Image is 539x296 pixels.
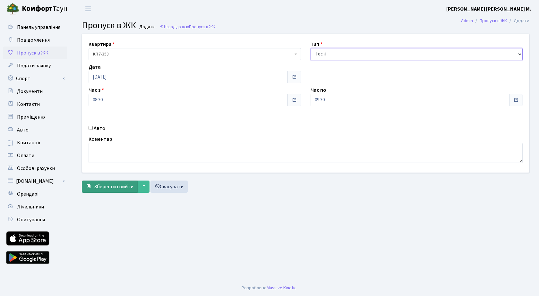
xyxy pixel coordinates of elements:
[94,124,105,132] label: Авто
[189,24,215,30] span: Пропуск в ЖК
[150,181,188,193] a: Скасувати
[17,126,29,133] span: Авто
[3,136,67,149] a: Квитанції
[17,114,46,121] span: Приміщення
[89,40,115,48] label: Квартира
[3,213,67,226] a: Опитування
[3,149,67,162] a: Оплати
[17,152,34,159] span: Оплати
[22,4,67,14] span: Таун
[22,4,53,14] b: Комфорт
[3,34,67,47] a: Повідомлення
[89,86,104,94] label: Час з
[89,135,112,143] label: Коментар
[267,284,296,291] a: Massive Kinetic
[3,21,67,34] a: Панель управління
[17,24,60,31] span: Панель управління
[17,190,38,198] span: Орендарі
[80,4,96,14] button: Переключити навігацію
[3,98,67,111] a: Контакти
[446,5,531,13] a: [PERSON_NAME] [PERSON_NAME] М.
[3,111,67,123] a: Приміщення
[17,101,40,108] span: Контакти
[93,51,293,57] span: <b>КТ</b>&nbsp;&nbsp;&nbsp;&nbsp;7-353
[89,48,301,60] span: <b>КТ</b>&nbsp;&nbsp;&nbsp;&nbsp;7-353
[89,63,101,71] label: Дата
[480,17,507,24] a: Пропуск в ЖК
[82,19,136,32] span: Пропуск в ЖК
[138,24,157,30] small: Додати .
[3,175,67,188] a: [DOMAIN_NAME]
[311,86,326,94] label: Час по
[17,203,44,210] span: Лічильники
[17,49,48,56] span: Пропуск в ЖК
[82,181,138,193] button: Зберегти і вийти
[17,62,51,69] span: Подати заявку
[451,14,539,28] nav: breadcrumb
[311,40,322,48] label: Тип
[3,123,67,136] a: Авто
[3,200,67,213] a: Лічильники
[93,51,98,57] b: КТ
[17,37,50,44] span: Повідомлення
[94,183,133,190] span: Зберегти і вийти
[242,284,297,292] div: Розроблено .
[3,72,67,85] a: Спорт
[17,88,43,95] span: Документи
[3,59,67,72] a: Подати заявку
[159,24,215,30] a: Назад до всіхПропуск в ЖК
[17,139,40,146] span: Квитанції
[6,3,19,15] img: logo.png
[3,188,67,200] a: Орендарі
[507,17,529,24] li: Додати
[3,47,67,59] a: Пропуск в ЖК
[17,216,45,223] span: Опитування
[461,17,473,24] a: Admin
[3,85,67,98] a: Документи
[3,162,67,175] a: Особові рахунки
[17,165,55,172] span: Особові рахунки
